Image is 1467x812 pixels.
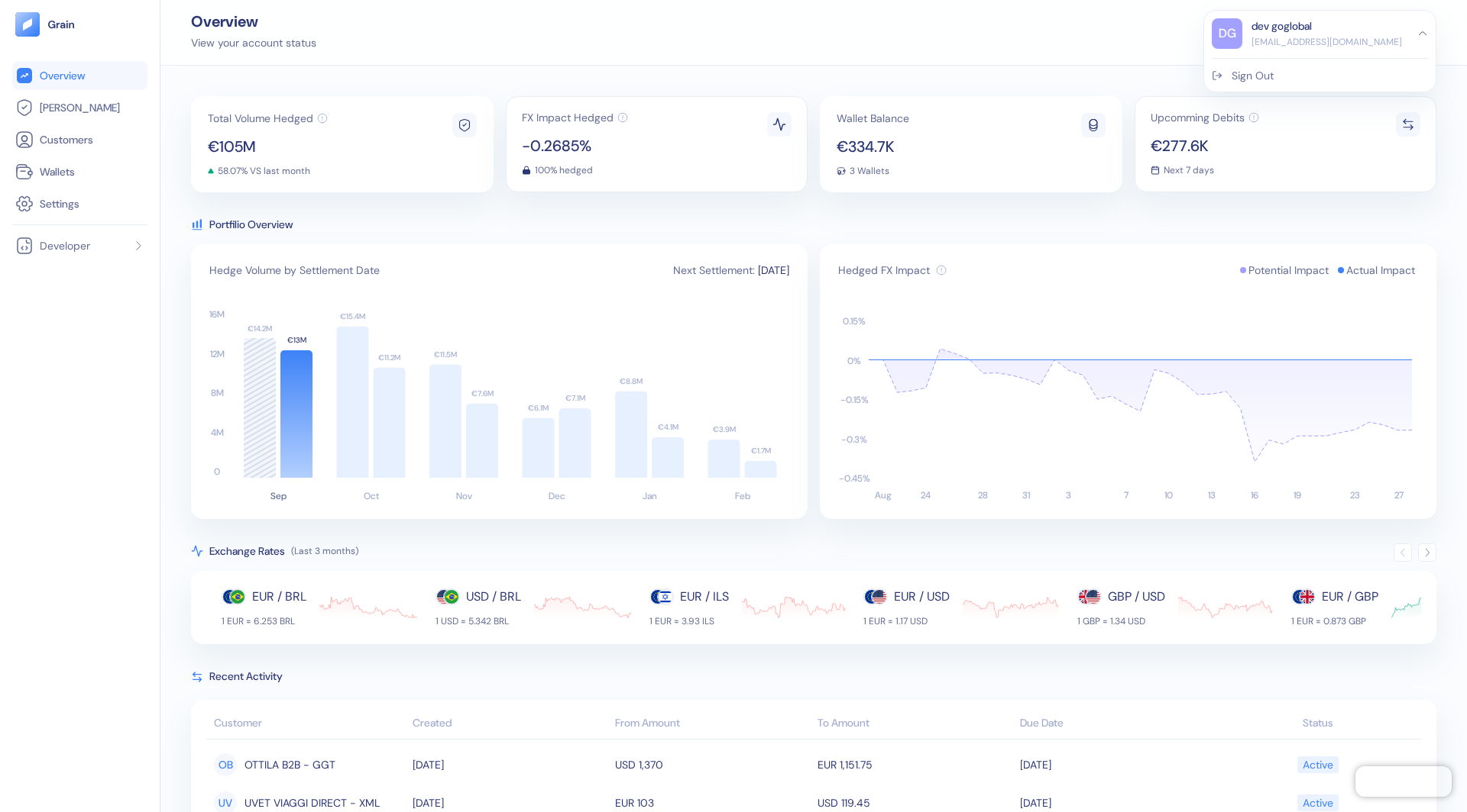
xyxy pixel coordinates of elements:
span: Hedge Volume by Settlement Date [209,263,380,278]
text: -0.45 % [839,472,870,485]
img: logo [47,19,76,30]
text: Sep [270,490,287,502]
div: 1 GBP = 1.34 USD [1077,615,1165,627]
span: Wallet Balance [837,113,909,124]
text: 27 [1394,489,1404,501]
td: EUR 1,151.75 [814,746,1016,784]
span: 58.07% VS last month [218,166,310,176]
div: EUR / ILS [680,588,729,606]
div: dev goglobal [1252,18,1312,34]
div: GBP / USD [1108,588,1165,606]
img: logo-tablet-V2.svg [15,12,40,37]
th: Due Date [1016,709,1219,739]
td: USD 1,370 [611,746,814,784]
span: Upcomming Debits [1151,112,1245,123]
text: 28 [978,489,988,501]
div: OB [214,753,237,776]
text: -0.3 % [841,433,867,446]
div: Status [1222,715,1414,731]
span: Actual Impact [1346,263,1415,278]
div: Sign Out [1232,68,1274,84]
text: 24 [921,489,931,501]
text: €1.7M [751,446,771,456]
div: EUR / USD [894,588,950,606]
th: From Amount [611,709,814,739]
span: (Last 3 months) [291,545,358,557]
span: Recent Activity [209,669,283,685]
text: 8M [211,387,224,399]
span: €277.6K [1151,138,1259,153]
div: 1 EUR = 6.253 BRL [222,615,306,627]
text: Feb [735,490,750,502]
a: Overview [15,66,144,85]
text: €7.1M [565,393,585,403]
div: DG [1212,18,1242,49]
text: 12M [210,348,225,360]
text: 13 [1208,489,1216,501]
span: Developer [40,238,90,253]
text: Jan [643,490,657,502]
span: Wallets [40,164,75,179]
th: Created [409,709,611,739]
th: Customer [206,709,409,739]
div: 1 EUR = 1.17 USD [863,615,950,627]
text: 31 [1022,489,1030,501]
span: Portfilio Overview [209,217,293,232]
text: -0.15 % [840,394,869,406]
span: Customers [40,132,93,147]
text: 0 % [847,355,861,367]
text: 23 [1350,489,1360,501]
text: 4M [211,427,224,439]
span: Settings [40,196,79,211]
text: €6.1M [528,403,549,413]
span: 100% hedged [535,166,593,175]
span: Hedged FX Impact [838,263,930,278]
text: 3 [1066,489,1071,501]
text: €8.8M [620,376,643,386]
text: 19 [1294,489,1301,501]
a: Settings [15,195,144,213]
div: USD / BRL [466,588,521,606]
div: 1 EUR = 3.93 ILS [649,615,729,627]
text: 0.15 % [843,315,866,327]
a: Wallets [15,163,144,181]
text: Aug [875,489,892,501]
span: €105M [208,139,328,154]
div: 1 EUR = 0.873 GBP [1291,615,1378,627]
text: 16 [1251,489,1258,501]
span: [PERSON_NAME] [40,100,120,115]
text: €11.5M [434,350,457,359]
div: Overview [191,14,316,29]
th: To Amount [814,709,1016,739]
text: 10 [1164,489,1173,501]
div: EUR / GBP [1322,588,1378,606]
span: Overview [40,68,85,83]
span: OTTILA B2B - GGT [244,752,335,778]
div: View your account status [191,35,316,51]
text: 7 [1124,489,1129,501]
span: Next Settlement: [673,263,755,278]
text: €13M [287,335,306,345]
text: €15.4M [340,311,365,321]
div: EUR / BRL [252,588,306,606]
text: €7.6M [471,388,494,398]
span: -0.2685% [522,138,628,153]
a: Customers [15,130,144,149]
span: Next 7 days [1164,166,1214,175]
span: 3 Wallets [850,166,889,176]
iframe: Chatra live chat [1355,766,1452,797]
text: €3.9M [713,424,736,434]
span: Exchange Rates [209,543,285,559]
text: 0 [214,466,220,478]
td: [DATE] [1016,746,1219,784]
text: €14.2M [248,324,272,333]
span: [DATE] [758,263,789,278]
span: FX Impact Hedged [522,112,614,123]
text: Dec [549,490,565,502]
text: €4.1M [658,422,678,432]
text: Oct [364,490,380,502]
span: €334.7K [837,139,909,154]
span: Potential Impact [1248,263,1329,278]
text: 16M [209,308,225,321]
td: [DATE] [409,746,611,784]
